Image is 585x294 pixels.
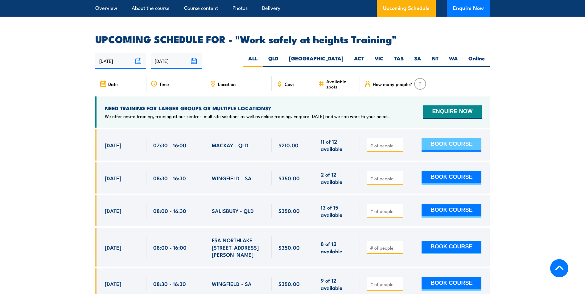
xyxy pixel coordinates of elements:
span: 13 of 15 available [321,204,353,218]
input: # of people [370,208,401,214]
span: How many people? [373,81,412,87]
button: BOOK COURSE [422,241,481,254]
span: 9 of 12 available [321,277,353,291]
span: [DATE] [105,174,121,182]
label: ACT [349,55,369,67]
input: # of people [370,175,401,182]
span: 08:30 - 16:30 [153,280,186,287]
span: 8 of 12 available [321,240,353,255]
label: QLD [263,55,284,67]
button: ENQUIRE NOW [423,105,481,119]
span: WINGFIELD - SA [212,174,252,182]
span: $350.00 [278,280,300,287]
span: FSA NORTHLAKE - [STREET_ADDRESS][PERSON_NAME] [212,236,265,258]
span: 08:30 - 16:30 [153,174,186,182]
span: $350.00 [278,174,300,182]
label: [GEOGRAPHIC_DATA] [284,55,349,67]
span: Date [108,81,118,87]
span: [DATE] [105,244,121,251]
input: # of people [370,281,401,287]
span: [DATE] [105,141,121,149]
input: # of people [370,142,401,149]
span: Available spots [326,79,356,89]
input: From date [95,53,146,69]
span: 07:30 - 16:00 [153,141,186,149]
h2: UPCOMING SCHEDULE FOR - "Work safely at heights Training" [95,35,490,43]
label: VIC [369,55,389,67]
span: Cost [285,81,294,87]
span: $350.00 [278,244,300,251]
p: We offer onsite training, training at our centres, multisite solutions as well as online training... [105,113,390,119]
span: [DATE] [105,280,121,287]
span: WINGFIELD - SA [212,280,252,287]
span: Time [159,81,169,87]
span: 08:00 - 16:00 [153,244,187,251]
span: $350.00 [278,207,300,214]
span: 08:00 - 16:30 [153,207,186,214]
label: Online [463,55,490,67]
input: To date [151,53,202,69]
span: MACKAY - QLD [212,141,249,149]
label: ALL [243,55,263,67]
button: BOOK COURSE [422,204,481,218]
button: BOOK COURSE [422,171,481,185]
label: SA [409,55,426,67]
label: NT [426,55,444,67]
span: 2 of 12 available [321,171,353,185]
label: TAS [389,55,409,67]
span: [DATE] [105,207,121,214]
span: SALISBURY - QLD [212,207,254,214]
input: # of people [370,245,401,251]
span: Location [218,81,236,87]
button: BOOK COURSE [422,138,481,152]
h4: NEED TRAINING FOR LARGER GROUPS OR MULTIPLE LOCATIONS? [105,105,390,112]
span: 11 of 12 available [321,138,353,152]
button: BOOK COURSE [422,277,481,291]
label: WA [444,55,463,67]
span: $210.00 [278,141,299,149]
